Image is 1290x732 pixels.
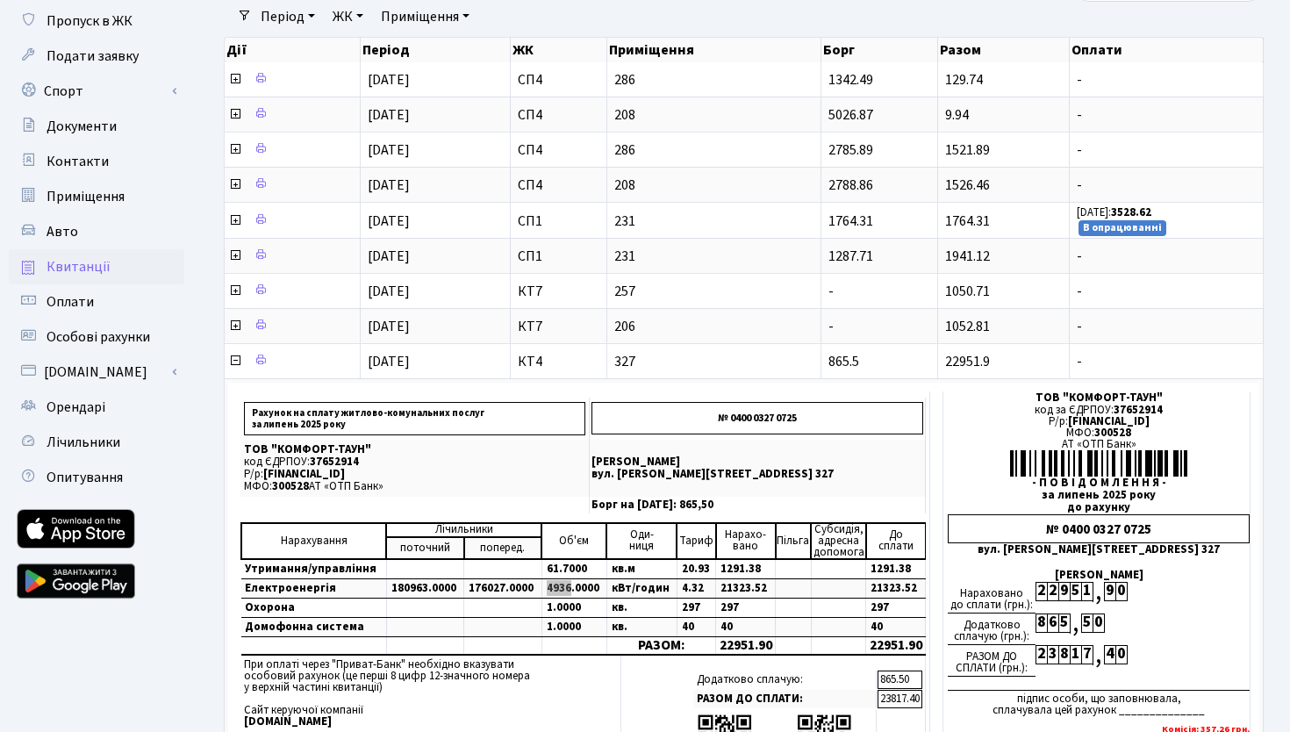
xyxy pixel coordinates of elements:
[821,38,938,62] th: Борг
[828,105,873,125] span: 5026.87
[9,214,184,249] a: Авто
[948,690,1250,716] div: підпис особи, що заповнювала, сплачувала цей рахунок ______________
[1077,178,1256,192] span: -
[677,617,716,636] td: 40
[677,578,716,598] td: 4.32
[716,598,776,617] td: 297
[518,249,599,263] span: СП1
[1047,582,1058,601] div: 2
[368,352,410,371] span: [DATE]
[254,2,322,32] a: Період
[677,523,716,559] td: Тариф
[9,249,184,284] a: Квитанції
[677,559,716,579] td: 20.93
[606,617,677,636] td: кв.
[9,319,184,355] a: Особові рахунки
[614,355,813,369] span: 327
[1093,645,1104,665] div: ,
[716,617,776,636] td: 40
[1081,614,1093,633] div: 5
[368,212,410,231] span: [DATE]
[1104,645,1115,664] div: 4
[374,2,477,32] a: Приміщення
[614,284,813,298] span: 257
[591,456,923,468] p: [PERSON_NAME]
[47,292,94,312] span: Оплати
[518,178,599,192] span: СП4
[263,466,345,482] span: [FINANCIAL_ID]
[1077,143,1256,157] span: -
[828,176,873,195] span: 2788.86
[518,319,599,334] span: КТ7
[945,176,990,195] span: 1526.46
[1070,38,1264,62] th: Оплати
[811,523,865,559] td: Субсидія, адресна допомога
[241,598,386,617] td: Охорона
[244,714,332,729] b: [DOMAIN_NAME]
[361,38,511,62] th: Період
[716,559,776,579] td: 1291.38
[9,390,184,425] a: Орендарі
[244,402,585,435] p: Рахунок на сплату житлово-комунальних послуг за липень 2025 року
[541,598,606,617] td: 1.0000
[464,578,542,598] td: 176027.0000
[47,11,133,31] span: Пропуск в ЖК
[1077,319,1256,334] span: -
[606,523,677,559] td: Оди- ниця
[518,73,599,87] span: СП4
[368,247,410,266] span: [DATE]
[47,468,123,487] span: Опитування
[591,469,923,480] p: вул. [PERSON_NAME][STREET_ADDRESS] 327
[1070,645,1081,664] div: 1
[9,4,184,39] a: Пропуск в ЖК
[693,671,877,689] td: Додатково сплачую:
[518,214,599,228] span: СП1
[948,405,1250,416] div: код за ЄДРПОУ:
[948,570,1250,581] div: [PERSON_NAME]
[1047,645,1058,664] div: 3
[948,502,1250,513] div: до рахунку
[948,439,1250,450] div: АТ «ОТП Банк»
[945,212,990,231] span: 1764.31
[368,70,410,90] span: [DATE]
[945,352,990,371] span: 22951.9
[386,523,541,537] td: Лічильники
[9,109,184,144] a: Документи
[878,671,922,689] td: 865.50
[518,143,599,157] span: СП4
[386,537,464,559] td: поточний
[9,284,184,319] a: Оплати
[1077,205,1151,220] small: [DATE]:
[272,478,309,494] span: 300528
[591,499,923,511] p: Борг на [DATE]: 865,50
[1068,413,1150,429] span: [FINANCIAL_ID]
[1093,614,1104,633] div: 0
[1093,582,1104,602] div: ,
[1058,614,1070,633] div: 5
[541,523,606,559] td: Об'єм
[518,355,599,369] span: КТ4
[948,514,1250,543] div: № 0400 0327 0725
[368,140,410,160] span: [DATE]
[1077,284,1256,298] span: -
[1070,614,1081,634] div: ,
[945,282,990,301] span: 1050.71
[518,108,599,122] span: СП4
[326,2,370,32] a: ЖК
[1036,614,1047,633] div: 8
[244,456,585,468] p: код ЄДРПОУ:
[948,544,1250,556] div: вул. [PERSON_NAME][STREET_ADDRESS] 327
[614,108,813,122] span: 208
[828,352,859,371] span: 865.5
[948,416,1250,427] div: Р/р:
[716,636,776,655] td: 22951.90
[938,38,1070,62] th: Разом
[1115,582,1127,601] div: 0
[866,636,926,655] td: 22951.90
[614,143,813,157] span: 286
[241,578,386,598] td: Електроенергія
[606,559,677,579] td: кв.м
[1104,582,1115,601] div: 9
[866,559,926,579] td: 1291.38
[541,617,606,636] td: 1.0000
